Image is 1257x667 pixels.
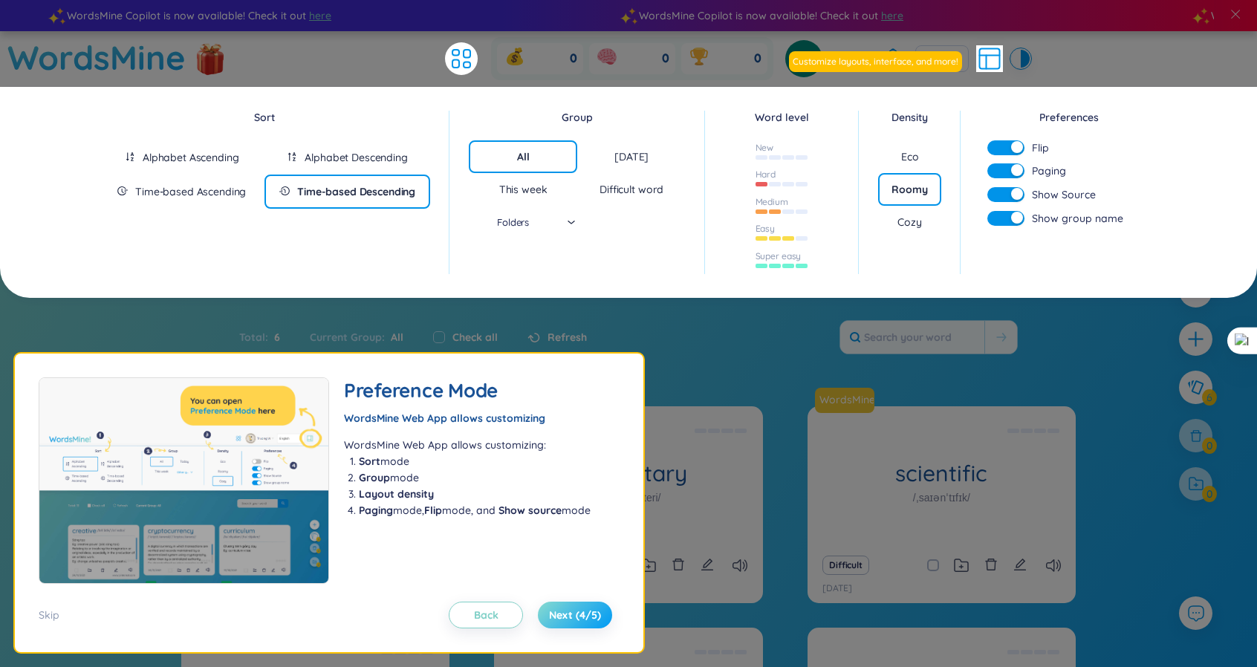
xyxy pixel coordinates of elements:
[344,437,605,453] p: WordsMine Web App allows customizing:
[359,455,380,468] b: Sort
[117,186,128,196] span: field-time
[195,36,225,80] img: flashSalesIcon.a7f4f837.png
[359,504,393,517] b: Paging
[449,602,523,628] button: Back
[980,109,1157,126] div: Preferences
[822,556,869,575] button: Difficult
[785,40,826,77] a: avatar
[756,169,776,180] div: Hard
[570,51,577,67] span: 0
[135,184,246,199] div: Time-based Ascending
[701,555,714,576] button: edit
[808,461,1076,487] h1: scientific
[452,329,498,345] label: Check all
[359,471,390,484] b: Group
[754,51,761,67] span: 0
[901,149,919,164] div: Eco
[756,142,774,154] div: New
[359,487,434,501] b: Layout density
[268,329,280,345] span: 6
[517,149,530,164] div: All
[614,149,649,164] div: [DATE]
[1032,186,1096,203] span: Show Source
[125,152,135,162] span: sort-ascending
[897,215,921,230] div: Cozy
[840,321,984,354] input: Search your word
[344,410,605,426] div: WordsMine Web App allows customizing
[984,555,998,576] button: delete
[99,109,430,126] div: Sort
[1013,555,1027,576] button: edit
[548,329,587,345] span: Refresh
[880,7,902,24] span: here
[549,608,601,622] span: Next (4/5)
[600,182,663,197] div: Difficult word
[279,186,290,196] span: field-time
[662,51,669,67] span: 0
[724,109,839,126] div: Word level
[878,109,942,126] div: Density
[984,558,998,571] span: delete
[1013,558,1027,571] span: edit
[297,184,415,199] div: Time-based Descending
[359,469,605,486] li: mode
[756,223,776,235] div: Easy
[239,322,295,353] div: Total :
[39,607,59,623] div: Skip
[672,558,685,571] span: delete
[1032,163,1066,179] span: Paging
[308,7,330,24] span: here
[822,582,852,596] p: [DATE]
[1032,140,1048,155] span: Flip
[815,388,880,413] a: WordsMine
[701,558,714,571] span: edit
[1032,210,1123,227] span: Show group name
[287,152,297,162] span: sort-descending
[359,502,605,518] li: mode, mode, and mode
[756,196,788,208] div: Medium
[295,322,418,353] div: Current Group :
[891,182,927,197] div: Roomy
[143,150,238,165] div: Alphabet Ascending
[913,489,970,506] h1: /ˌsaɪənˈtɪfɪk/
[424,504,442,517] b: Flip
[538,602,612,628] button: Next (4/5)
[672,555,685,576] button: delete
[385,331,403,344] span: All
[359,453,605,469] li: mode
[474,608,498,622] span: Back
[1186,330,1205,348] span: plus
[499,182,548,197] div: This week
[627,7,1199,24] div: WordsMine Copilot is now available! Check it out
[7,31,186,84] a: WordsMine
[305,150,407,165] div: Alphabet Descending
[785,40,822,77] img: avatar
[813,392,876,407] a: WordsMine
[55,7,627,24] div: WordsMine Copilot is now available! Check it out
[469,109,686,126] div: Group
[756,250,802,262] div: Super easy
[344,377,605,404] h2: Preference Mode
[498,504,562,517] b: Show source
